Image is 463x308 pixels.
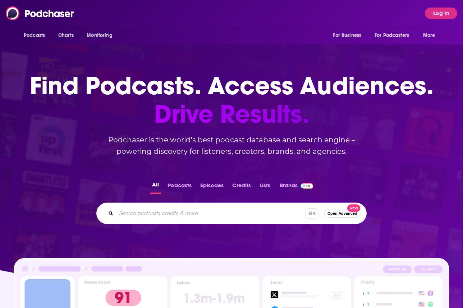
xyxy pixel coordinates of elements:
[280,180,313,194] a: BrandsPodchaser Pro
[425,8,457,19] button: Log In
[418,29,444,42] button: open menu
[116,208,305,219] input: Search podcasts, credits, & more...
[30,100,434,128] span: Drive Results.
[54,29,78,42] a: Charts
[257,180,272,194] button: Lists
[82,29,122,42] button: open menu
[230,180,253,194] button: Credits
[324,209,361,218] button: Open AdvancedNew
[12,214,451,271] span: podcast sponsors and advertiser tracking
[96,203,367,224] div: Search podcasts, credits, & more...
[58,30,74,41] span: Charts
[198,180,226,194] button: Episodes
[87,30,112,41] span: Monitoring
[88,134,375,157] h2: Podchaser is the world’s best podcast database and search engine – powering discovery for listene...
[328,29,370,42] button: open menu
[333,30,361,41] span: For Business
[30,72,434,128] h1: Find Podcasts. Access Audiences.
[423,30,435,41] span: More
[19,29,54,42] button: open menu
[305,208,318,219] span: ⌘ K
[20,265,443,275] img: Podcast Insights Header
[24,30,45,41] span: Podcasts
[375,30,409,41] span: For Podcasters
[347,204,360,212] span: New
[6,6,75,20] img: Podchaser - Follow, Share and Rate Podcasts
[150,180,161,194] button: All
[165,180,194,194] button: Podcasts
[301,183,313,189] img: Podchaser Pro
[370,29,420,42] button: open menu
[327,212,357,215] span: Open Advanced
